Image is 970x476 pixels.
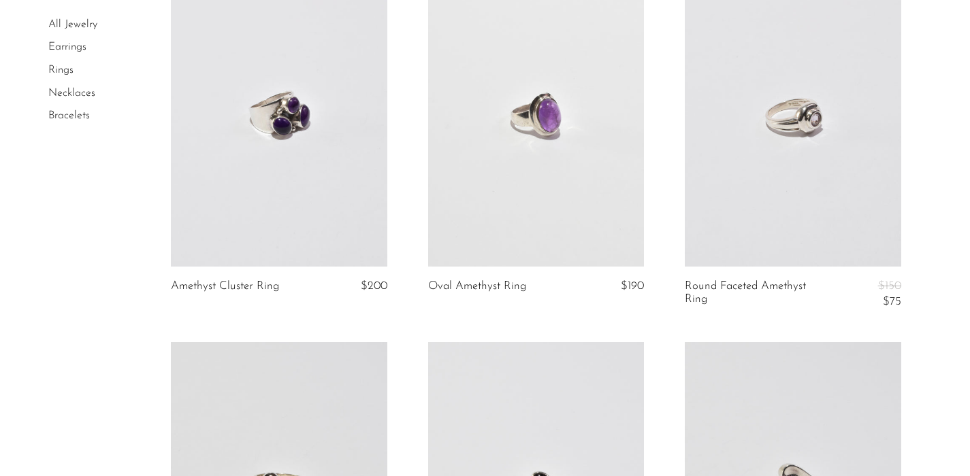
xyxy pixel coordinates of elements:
a: Bracelets [48,110,90,121]
a: Necklaces [48,88,95,99]
span: $150 [878,280,901,292]
a: Round Faceted Amethyst Ring [685,280,828,308]
a: Rings [48,65,74,75]
span: $190 [621,280,644,292]
span: $75 [883,296,901,307]
a: Oval Amethyst Ring [428,280,526,292]
a: Earrings [48,42,86,53]
a: Amethyst Cluster Ring [171,280,279,292]
span: $200 [361,280,387,292]
a: All Jewelry [48,19,97,30]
